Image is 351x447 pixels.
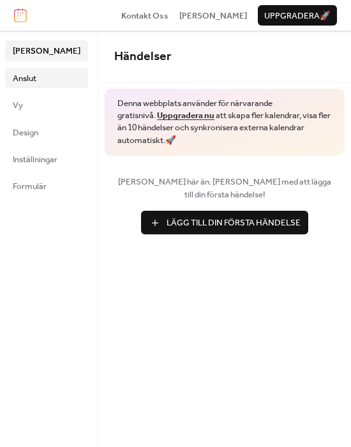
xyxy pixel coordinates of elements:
span: Design [13,126,38,139]
a: Lägg Till Din Första Händelse [114,211,335,234]
a: Design [5,122,88,142]
span: [PERSON_NAME] här än. [PERSON_NAME] med att lägga till din första händelse! [114,176,335,202]
span: Inställningar [13,153,57,166]
a: [PERSON_NAME] [5,40,88,61]
a: Anslut [5,68,88,88]
a: Kontakt Oss [121,9,168,22]
button: Uppgradera🚀 [258,5,337,26]
span: Anslut [13,72,36,85]
button: Lägg Till Din Första Händelse [141,211,308,234]
span: Lägg Till Din Första Händelse [167,216,301,229]
span: Händelser [114,45,171,68]
span: Uppgradera 🚀 [264,10,331,22]
span: Vy [13,99,23,112]
span: [PERSON_NAME] [13,45,80,57]
span: Formulär [13,180,47,193]
a: Inställningar [5,149,88,169]
span: [PERSON_NAME] [179,10,247,22]
a: [PERSON_NAME] [179,9,247,22]
span: Denna webbplats använder för närvarande gratisnivå. att skapa fler kalendrar, visa fler än 10 hän... [117,98,332,146]
a: Uppgradera nu [157,107,214,124]
span: Kontakt Oss [121,10,168,22]
a: Vy [5,95,88,115]
img: logo [14,8,27,22]
a: Formulär [5,176,88,196]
